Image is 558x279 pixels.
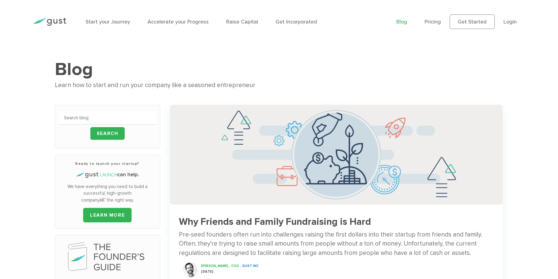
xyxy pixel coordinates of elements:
input: Search blog [58,111,157,125]
a: Blog [396,19,407,25]
span: [PERSON_NAME] [201,264,228,268]
p: We have everything you need to build a successful, high-growth companyâ€”the right way. [58,183,157,204]
span: , Gust INC [240,264,259,268]
a: Raise Capital [226,19,258,25]
a: Accelerate your Progress [148,19,209,25]
div: Pre-seed founders often run into challenges raising the first dollars into their startup from fri... [179,230,494,258]
a: Login [503,19,517,25]
img: Successful Startup Founders Invest In Their Own Ventures 0742d64fd6a698c3cfa409e71c3cc4e5620a7e72... [170,105,503,205]
h1: Blog [55,58,503,80]
input: Search [90,127,125,140]
div: Learn how to start and run your company like a seasoned entrepreneur [55,80,503,90]
a: Start your Journey [86,19,130,25]
a: LEARN MORE [83,208,132,222]
h4: can help. [58,171,157,179]
span: , COO [229,264,239,268]
span: [DATE] [201,270,213,274]
h3: Ready to launch your startup? [58,161,157,166]
img: Gust Logo [33,18,66,26]
img: Ryan Nash [182,262,198,277]
a: Pricing [425,19,441,25]
h3: Why Friends and Family Fundraising is Hard [179,217,494,227]
a: Get Incorporated [276,19,317,25]
a: Get Started [450,14,495,29]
